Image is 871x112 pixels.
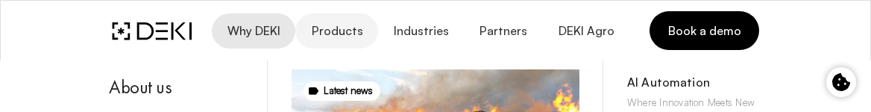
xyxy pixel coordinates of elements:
img: DEKI Logo [112,22,192,40]
div: About us [109,76,244,99]
button: Cookie control [826,67,856,97]
a: Book a demo [650,11,759,50]
span: Book a demo [667,22,741,39]
a: Partners [464,13,542,49]
button: Why DEKI [212,13,295,49]
span: Industries [393,24,449,38]
span: Why DEKI [227,24,280,38]
div: AI Automation [627,75,762,96]
span: Products [310,24,362,38]
a: DEKI Agro [542,13,629,49]
button: Products [295,13,377,49]
span: DEKI Agro [557,24,614,38]
button: Industries [378,13,464,49]
div: Latest news [311,84,373,99]
span: Partners [479,24,527,38]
